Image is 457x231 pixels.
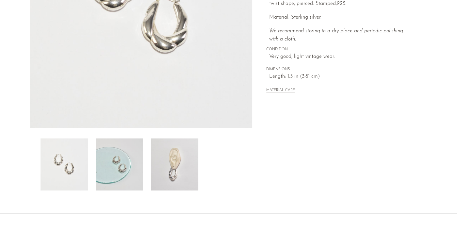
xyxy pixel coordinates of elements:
[337,1,346,6] em: 925.
[266,88,295,93] button: MATERIAL CARE
[269,28,403,42] i: We recommend storing in a dry place and periodic polishing with a cloth.
[266,67,413,73] span: DIMENSIONS
[41,138,88,190] img: Twist Hoop Earrings
[269,73,413,81] span: Length: 1.5 in (3.81 cm)
[96,138,143,190] img: Twist Hoop Earrings
[151,138,198,190] img: Twist Hoop Earrings
[269,53,413,61] span: Very good; light vintage wear.
[266,47,413,53] span: CONDITION
[269,13,413,22] p: Material: Sterling silver.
